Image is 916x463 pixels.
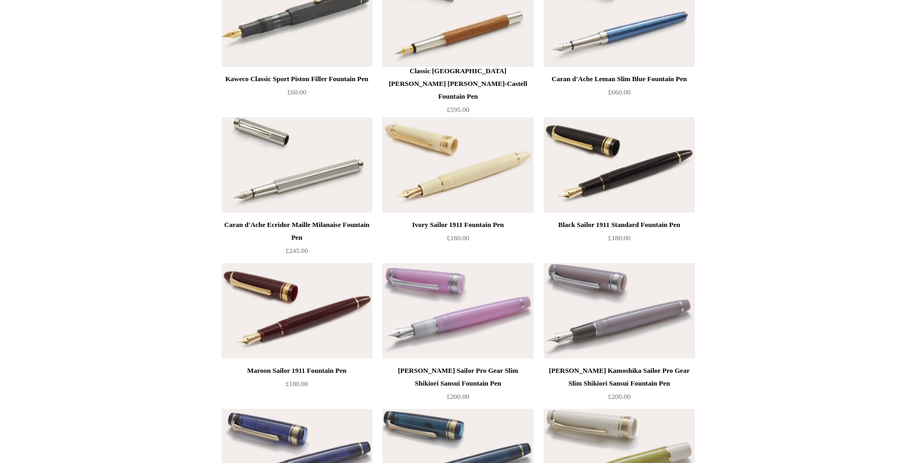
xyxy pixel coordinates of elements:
[385,219,530,231] div: Ivory Sailor 1911 Fountain Pen
[382,219,533,262] a: Ivory Sailor 1911 Fountain Pen £180.00
[224,73,370,85] div: Kaweco Classic Sport Piston Filler Fountain Pen
[608,392,630,400] span: £200.00
[222,263,372,359] a: Maroon Sailor 1911 Fountain Pen Maroon Sailor 1911 Fountain Pen
[544,263,694,359] a: Dusty Lavender Kamoshika Sailor Pro Gear Slim Shikiori Sansui Fountain Pen Dusty Lavender Kamoshi...
[546,73,692,85] div: Caran d'Ache Leman Slim Blue Fountain Pen
[544,117,694,213] a: Black Sailor 1911 Standard Fountain Pen Black Sailor 1911 Standard Fountain Pen
[544,364,694,408] a: [PERSON_NAME] Kamoshika Sailor Pro Gear Slim Shikiori Sansui Fountain Pen £200.00
[382,263,533,359] a: Lilac Nadeshiko Sailor Pro Gear Slim Shikiori Sansui Fountain Pen Lilac Nadeshiko Sailor Pro Gear...
[222,364,372,408] a: Maroon Sailor 1911 Fountain Pen £180.00
[222,117,372,213] a: Caran d'Ache Ecridor Maille Milanaise Fountain Pen Caran d'Ache Ecridor Maille Milanaise Fountain...
[287,88,307,96] span: £60.00
[222,219,372,262] a: Caran d'Ache Ecridor Maille Milanaise Fountain Pen £245.00
[546,219,692,231] div: Black Sailor 1911 Standard Fountain Pen
[544,73,694,116] a: Caran d'Ache Leman Slim Blue Fountain Pen £660.00
[222,117,372,213] img: Caran d'Ache Ecridor Maille Milanaise Fountain Pen
[608,88,630,96] span: £660.00
[382,364,533,408] a: [PERSON_NAME] Sailor Pro Gear Slim Shikiori Sansui Fountain Pen £200.00
[544,117,694,213] img: Black Sailor 1911 Standard Fountain Pen
[447,234,469,242] span: £180.00
[222,263,372,359] img: Maroon Sailor 1911 Fountain Pen
[385,65,530,103] div: Classic [GEOGRAPHIC_DATA] [PERSON_NAME] [PERSON_NAME]‑Castell Fountain Pen
[544,219,694,262] a: Black Sailor 1911 Standard Fountain Pen £180.00
[544,263,694,359] img: Dusty Lavender Kamoshika Sailor Pro Gear Slim Shikiori Sansui Fountain Pen
[224,219,370,244] div: Caran d'Ache Ecridor Maille Milanaise Fountain Pen
[608,234,630,242] span: £180.00
[382,65,533,116] a: Classic [GEOGRAPHIC_DATA] [PERSON_NAME] [PERSON_NAME]‑Castell Fountain Pen £595.00
[382,117,533,213] a: Ivory Sailor 1911 Fountain Pen Ivory Sailor 1911 Fountain Pen
[385,364,530,390] div: [PERSON_NAME] Sailor Pro Gear Slim Shikiori Sansui Fountain Pen
[447,106,469,113] span: £595.00
[222,73,372,116] a: Kaweco Classic Sport Piston Filler Fountain Pen £60.00
[285,247,308,255] span: £245.00
[382,117,533,213] img: Ivory Sailor 1911 Fountain Pen
[285,380,308,388] span: £180.00
[546,364,692,390] div: [PERSON_NAME] Kamoshika Sailor Pro Gear Slim Shikiori Sansui Fountain Pen
[447,392,469,400] span: £200.00
[224,364,370,377] div: Maroon Sailor 1911 Fountain Pen
[382,263,533,359] img: Lilac Nadeshiko Sailor Pro Gear Slim Shikiori Sansui Fountain Pen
